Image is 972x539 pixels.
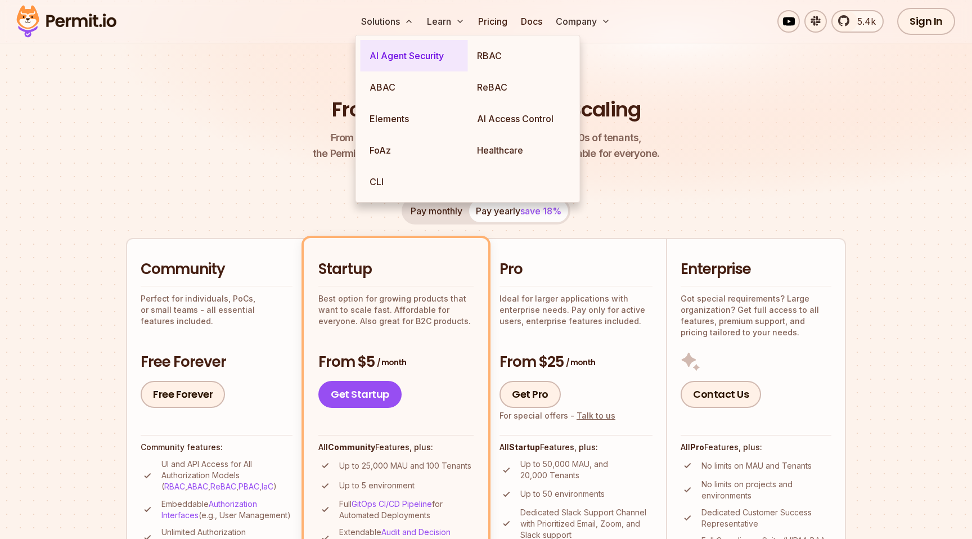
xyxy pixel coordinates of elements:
strong: Pro [690,442,704,452]
span: From a startup with 100 users to an enterprise with 1000s of tenants, [313,130,659,146]
div: For special offers - [499,410,615,421]
p: Got special requirements? Large organization? Get full access to all features, premium support, a... [681,293,831,338]
p: Dedicated Customer Success Representative [701,507,831,529]
span: / month [377,357,406,368]
h1: From Free to Predictable Scaling [332,96,641,124]
a: RBAC [468,40,575,71]
a: ReBAC [468,71,575,103]
a: RBAC [164,482,185,491]
h3: Free Forever [141,352,292,372]
p: Ideal for larger applications with enterprise needs. Pay only for active users, enterprise featur... [499,293,652,327]
a: Get Startup [318,381,402,408]
a: Free Forever [141,381,225,408]
a: ABAC [187,482,208,491]
a: Docs [516,10,547,33]
h4: Community features: [141,442,292,453]
button: Solutions [357,10,418,33]
span: 5.4k [850,15,876,28]
a: IaC [262,482,273,491]
a: Authorization Interfaces [161,499,257,520]
h2: Startup [318,259,474,280]
a: Get Pro [499,381,561,408]
a: ABAC [361,71,468,103]
p: No limits on MAU and Tenants [701,460,812,471]
p: Best option for growing products that want to scale fast. Affordable for everyone. Also great for... [318,293,474,327]
button: Learn [422,10,469,33]
p: Full for Automated Deployments [339,498,474,521]
a: ReBAC [210,482,236,491]
p: Up to 5 environment [339,480,415,491]
a: GitOps CI/CD Pipeline [352,499,432,509]
h4: All Features, plus: [681,442,831,453]
h2: Community [141,259,292,280]
p: UI and API Access for All Authorization Models ( , , , , ) [161,459,292,492]
a: Talk to us [577,411,615,420]
p: Embeddable (e.g., User Management) [161,498,292,521]
h2: Enterprise [681,259,831,280]
p: Up to 50 environments [520,488,605,500]
a: Healthcare [468,134,575,166]
span: / month [566,357,595,368]
a: FoAz [361,134,468,166]
button: Company [551,10,615,33]
h2: Pro [499,259,652,280]
a: Pricing [474,10,512,33]
button: Pay monthly [404,200,469,222]
strong: Startup [509,442,540,452]
p: No limits on projects and environments [701,479,831,501]
a: 5.4k [831,10,884,33]
p: the Permit pricing model is simple, transparent, and affordable for everyone. [313,130,659,161]
p: Up to 50,000 MAU, and 20,000 Tenants [520,459,652,481]
strong: Community [328,442,375,452]
a: AI Agent Security [361,40,468,71]
h3: From $5 [318,352,474,372]
a: Contact Us [681,381,761,408]
p: Up to 25,000 MAU and 100 Tenants [339,460,471,471]
h4: All Features, plus: [318,442,474,453]
a: Sign In [897,8,955,35]
p: Perfect for individuals, PoCs, or small teams - all essential features included. [141,293,292,327]
h4: All Features, plus: [499,442,652,453]
a: Elements [361,103,468,134]
img: Permit logo [11,2,121,41]
h3: From $25 [499,352,652,372]
a: CLI [361,166,468,197]
a: PBAC [238,482,259,491]
a: AI Access Control [468,103,575,134]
